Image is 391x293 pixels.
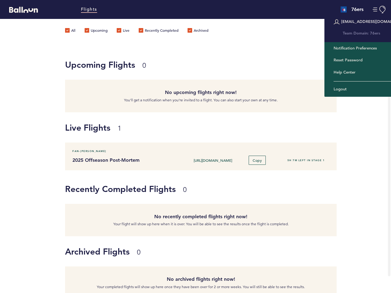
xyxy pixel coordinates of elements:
span: 5H 7M left in stage 1 [287,159,325,162]
small: 0 [142,61,146,70]
a: Flights [81,6,97,13]
span: Fan-[PERSON_NAME] [72,148,106,154]
h4: No archived flights right now! [70,276,332,283]
h4: No upcoming flights right now! [70,89,332,96]
h1: Archived Flights [65,245,332,258]
h4: 2025 Offseason Post-Mortem [72,157,174,164]
small: 1 [118,124,121,132]
small: 0 [183,186,187,194]
svg: Account Email [334,19,340,25]
h1: Live Flights [65,121,386,134]
button: Copy [249,156,266,165]
label: All [65,28,75,34]
h4: 76ers [351,6,364,13]
p: Your completed flights will show up here once they have been over for 2 or more weeks. You will s... [70,284,332,290]
small: 0 [137,248,141,256]
button: Manage Account [373,6,386,13]
p: Your flight will show up here when it is over. You will be able to see the results once the fligh... [70,221,332,227]
p: You’ll get a notification when you’re invited to a flight. You can also start your own at any time. [70,97,332,103]
span: Copy [253,158,262,163]
h4: No recently completed flights right now! [70,213,332,220]
label: Live [117,28,130,34]
h1: Recently Completed Flights [65,183,332,195]
a: Balloon [5,6,38,13]
label: Archived [188,28,208,34]
h1: Upcoming Flights [65,59,332,71]
label: Upcoming [85,28,108,34]
svg: Balloon [9,7,38,13]
label: Recently Completed [139,28,178,34]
